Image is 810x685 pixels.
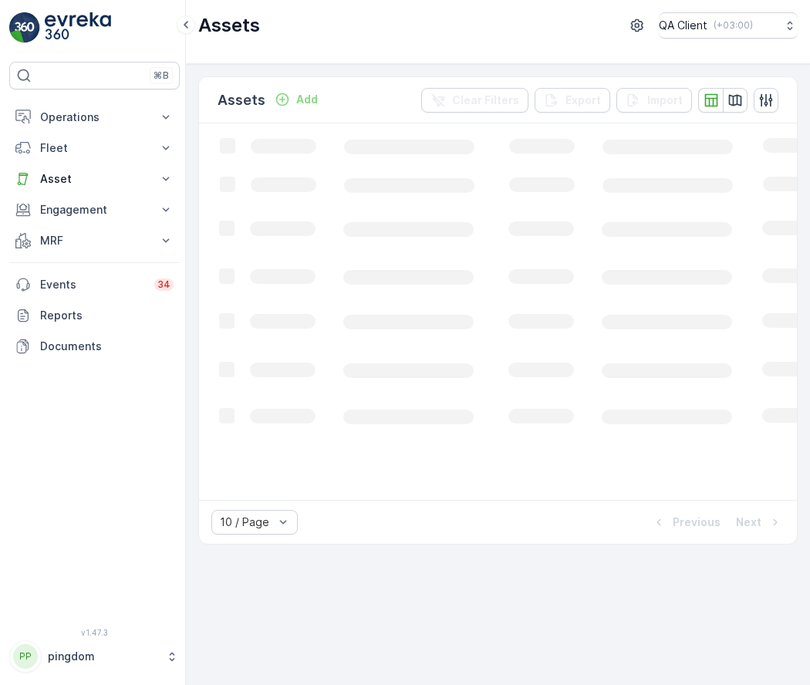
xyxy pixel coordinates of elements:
[40,140,149,156] p: Fleet
[9,269,180,300] a: Events34
[659,12,798,39] button: QA Client(+03:00)
[198,13,260,38] p: Assets
[40,233,149,248] p: MRF
[9,102,180,133] button: Operations
[9,640,180,673] button: PPpingdom
[736,515,761,530] p: Next
[154,69,169,82] p: ⌘B
[157,278,170,291] p: 34
[565,93,601,108] p: Export
[9,331,180,362] a: Documents
[13,644,38,669] div: PP
[9,628,180,637] span: v 1.47.3
[40,202,149,218] p: Engagement
[40,110,149,125] p: Operations
[714,19,753,32] p: ( +03:00 )
[673,515,721,530] p: Previous
[650,513,722,531] button: Previous
[647,93,683,108] p: Import
[9,133,180,164] button: Fleet
[40,277,145,292] p: Events
[296,92,318,107] p: Add
[421,88,528,113] button: Clear Filters
[218,89,265,111] p: Assets
[9,300,180,331] a: Reports
[9,194,180,225] button: Engagement
[40,308,174,323] p: Reports
[40,339,174,354] p: Documents
[9,225,180,256] button: MRF
[616,88,692,113] button: Import
[734,513,785,531] button: Next
[48,649,158,664] p: pingdom
[452,93,519,108] p: Clear Filters
[40,171,149,187] p: Asset
[9,12,40,43] img: logo
[9,164,180,194] button: Asset
[45,12,111,43] img: logo_light-DOdMpM7g.png
[535,88,610,113] button: Export
[659,18,707,33] p: QA Client
[268,90,324,109] button: Add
